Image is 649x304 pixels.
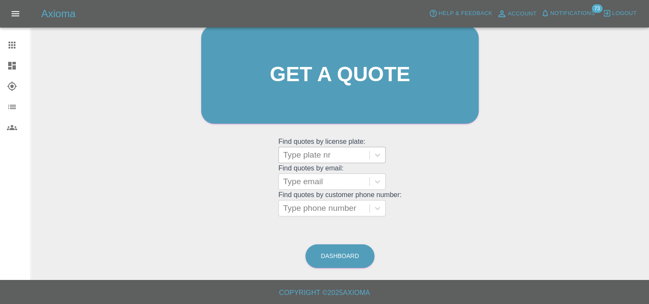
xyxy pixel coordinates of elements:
h6: Copyright © 2025 Axioma [7,287,642,299]
a: Account [495,7,539,21]
grid: Find quotes by license plate: [278,138,401,163]
span: Help & Feedback [438,9,492,18]
a: Dashboard [305,244,374,268]
span: 73 [592,4,602,13]
span: Notifications [550,9,595,18]
grid: Find quotes by customer phone number: [278,191,401,216]
span: Account [508,9,537,19]
button: Help & Feedback [427,7,494,20]
h5: Axioma [41,7,75,21]
span: Logout [612,9,637,18]
a: Get a quote [201,25,479,124]
button: Logout [601,7,639,20]
grid: Find quotes by email: [278,164,401,190]
button: Notifications [539,7,597,20]
button: Open drawer [5,3,26,24]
